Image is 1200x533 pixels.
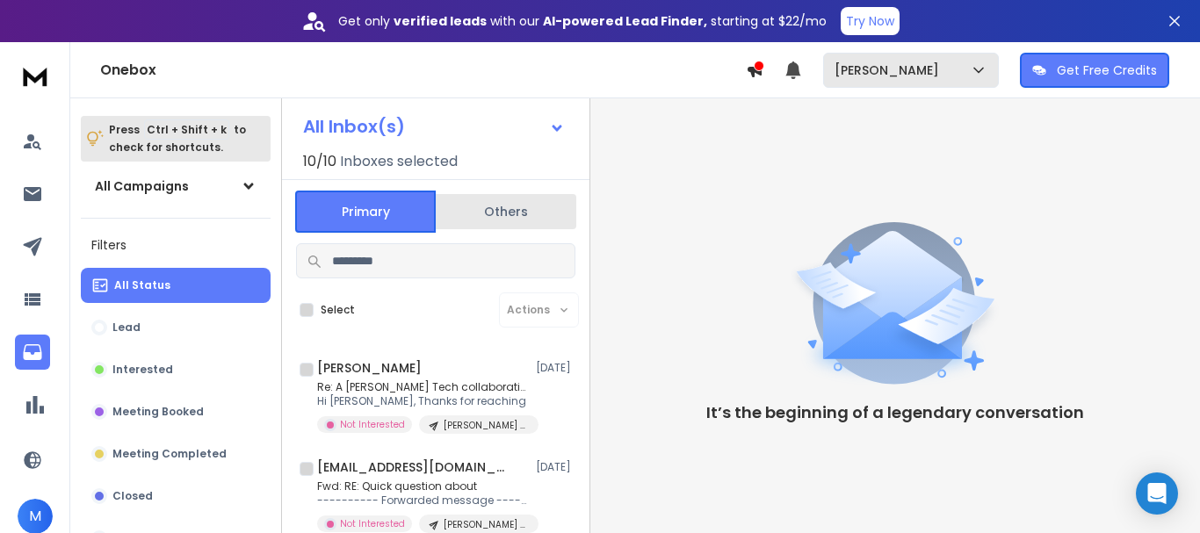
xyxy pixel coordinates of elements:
[317,479,528,493] p: Fwd: RE: Quick question about
[100,60,746,81] h1: Onebox
[295,191,436,233] button: Primary
[841,7,900,35] button: Try Now
[338,12,827,30] p: Get only with our starting at $22/mo
[706,400,1084,425] p: It’s the beginning of a legendary conversation
[1057,61,1157,79] p: Get Free Credits
[543,12,707,30] strong: AI-powered Lead Finder,
[1020,53,1169,88] button: Get Free Credits
[303,151,336,172] span: 10 / 10
[112,489,153,503] p: Closed
[846,12,894,30] p: Try Now
[394,12,487,30] strong: verified leads
[321,303,355,317] label: Select
[81,169,271,204] button: All Campaigns
[340,517,405,530] p: Not Interested
[1136,472,1178,515] div: Open Intercom Messenger
[81,394,271,429] button: Meeting Booked
[436,192,576,231] button: Others
[112,321,141,335] p: Lead
[303,118,405,135] h1: All Inbox(s)
[95,177,189,195] h1: All Campaigns
[112,363,173,377] p: Interested
[81,268,271,303] button: All Status
[317,359,422,377] h1: [PERSON_NAME]
[144,119,229,140] span: Ctrl + Shift + k
[81,310,271,345] button: Lead
[444,419,528,432] p: [PERSON_NAME] - Forestry
[114,278,170,292] p: All Status
[340,418,405,431] p: Not Interested
[18,60,53,92] img: logo
[81,436,271,472] button: Meeting Completed
[317,458,510,476] h1: [EMAIL_ADDRESS][DOMAIN_NAME]
[81,352,271,387] button: Interested
[81,233,271,257] h3: Filters
[109,121,246,156] p: Press to check for shortcuts.
[112,447,227,461] p: Meeting Completed
[536,460,575,474] p: [DATE]
[81,479,271,514] button: Closed
[317,493,528,508] p: ---------- Forwarded message --------- From: [GEOGRAPHIC_DATA]
[835,61,946,79] p: [PERSON_NAME]
[536,361,575,375] p: [DATE]
[317,380,528,394] p: Re: A [PERSON_NAME] Tech collaboration
[444,518,528,531] p: [PERSON_NAME] - Forestry
[340,151,458,172] h3: Inboxes selected
[112,405,204,419] p: Meeting Booked
[289,109,579,144] button: All Inbox(s)
[317,394,528,408] p: Hi [PERSON_NAME], Thanks for reaching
